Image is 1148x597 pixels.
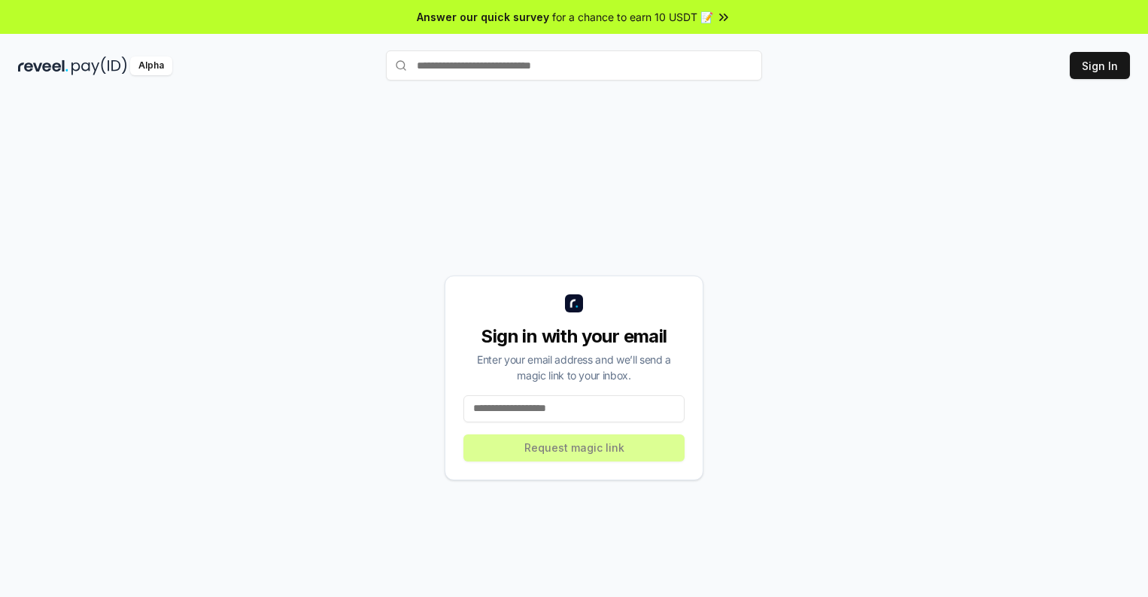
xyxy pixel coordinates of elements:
[463,352,685,383] div: Enter your email address and we’ll send a magic link to your inbox.
[417,9,549,25] span: Answer our quick survey
[18,56,68,75] img: reveel_dark
[463,324,685,349] div: Sign in with your email
[1070,52,1130,79] button: Sign In
[565,294,583,312] img: logo_small
[552,9,713,25] span: for a chance to earn 10 USDT 📝
[71,56,127,75] img: pay_id
[130,56,172,75] div: Alpha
